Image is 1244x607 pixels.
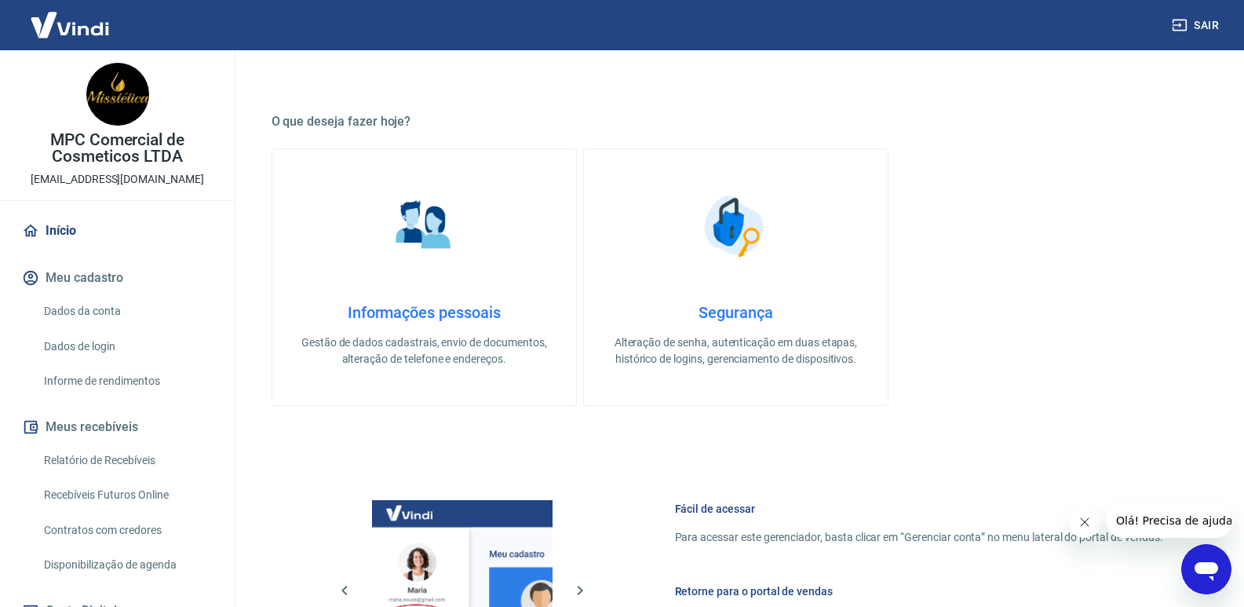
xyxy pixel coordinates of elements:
p: [EMAIL_ADDRESS][DOMAIN_NAME] [31,171,204,188]
a: Informações pessoaisInformações pessoaisGestão de dados cadastrais, envio de documentos, alteraçã... [272,148,577,406]
a: Dados da conta [38,295,216,327]
p: Alteração de senha, autenticação em duas etapas, histórico de logins, gerenciamento de dispositivos. [609,335,863,367]
iframe: Mensagem da empresa [1107,503,1231,538]
iframe: Fechar mensagem [1069,506,1100,538]
a: Início [19,214,216,248]
img: Vindi [19,1,121,49]
p: Para acessar este gerenciador, basta clicar em “Gerenciar conta” no menu lateral do portal de ven... [675,529,1163,546]
a: Contratos com credores [38,514,216,547]
button: Meus recebíveis [19,410,216,444]
h6: Fácil de acessar [675,501,1163,517]
iframe: Botão para abrir a janela de mensagens [1181,544,1231,594]
h4: Segurança [609,303,863,322]
img: Segurança [696,187,775,265]
h5: O que deseja fazer hoje? [272,114,1201,130]
a: SegurançaSegurançaAlteração de senha, autenticação em duas etapas, histórico de logins, gerenciam... [583,148,888,406]
h4: Informações pessoais [297,303,551,322]
a: Informe de rendimentos [38,365,216,397]
h6: Retorne para o portal de vendas [675,583,1163,599]
button: Meu cadastro [19,261,216,295]
p: MPC Comercial de Cosmeticos LTDA [13,132,222,165]
a: Recebíveis Futuros Online [38,479,216,511]
button: Sair [1169,11,1225,40]
a: Disponibilização de agenda [38,549,216,581]
a: Relatório de Recebíveis [38,444,216,477]
p: Gestão de dados cadastrais, envio de documentos, alteração de telefone e endereços. [297,335,551,367]
a: Dados de login [38,331,216,363]
img: Informações pessoais [385,187,463,265]
span: Olá! Precisa de ajuda? [9,11,132,24]
img: 179cbde4-6bef-47a0-a2f4-f8ff63f51797.jpeg [86,63,149,126]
